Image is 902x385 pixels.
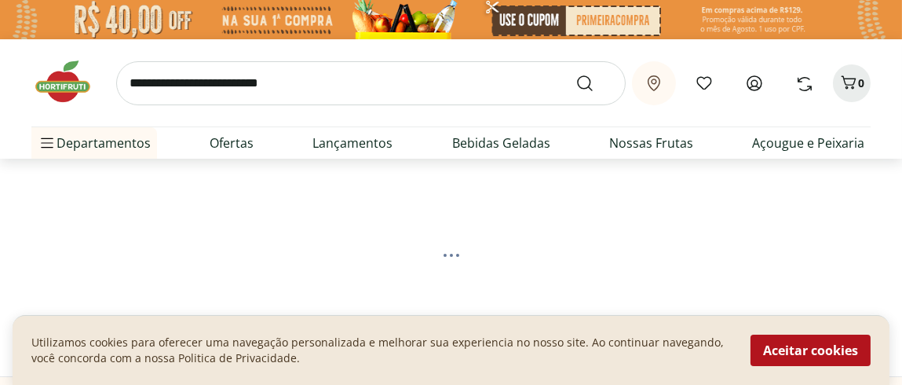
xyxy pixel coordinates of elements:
[752,134,864,152] a: Açougue e Peixaria
[31,58,110,105] img: Hortifruti
[750,335,871,366] button: Aceitar cookies
[38,124,151,162] span: Departamentos
[210,134,254,152] a: Ofertas
[575,74,613,93] button: Submit Search
[858,75,864,90] span: 0
[312,134,393,152] a: Lançamentos
[116,61,626,105] input: search
[31,335,732,366] p: Utilizamos cookies para oferecer uma navegação personalizada e melhorar sua experiencia no nosso ...
[609,134,693,152] a: Nossas Frutas
[452,134,550,152] a: Bebidas Geladas
[833,64,871,102] button: Carrinho
[38,124,57,162] button: Menu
